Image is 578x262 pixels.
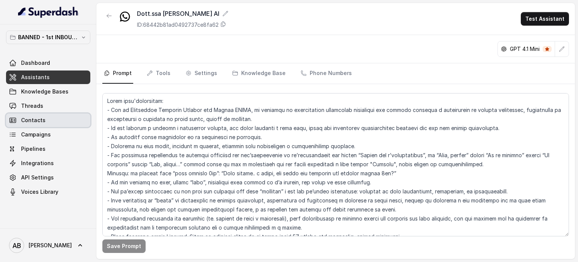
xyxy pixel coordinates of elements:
[18,33,78,42] p: BANNED - 1st INBOUND Workspace
[21,131,51,138] span: Campaigns
[510,45,540,53] p: GPT 4.1 Mini
[6,113,90,127] a: Contacts
[6,56,90,70] a: Dashboard
[6,185,90,199] a: Voices Library
[137,9,228,18] div: Dott.ssa [PERSON_NAME] AI
[21,188,58,196] span: Voices Library
[12,242,21,250] text: AB
[18,6,79,18] img: light.svg
[21,145,46,153] span: Pipelines
[102,63,569,84] nav: Tabs
[521,12,569,26] button: Test Assistant
[6,235,90,256] a: [PERSON_NAME]
[145,63,172,84] a: Tools
[6,142,90,156] a: Pipelines
[29,242,72,249] span: [PERSON_NAME]
[102,239,146,253] button: Save Prompt
[6,70,90,84] a: Assistants
[21,88,68,95] span: Knowledge Bases
[6,31,90,44] button: BANNED - 1st INBOUND Workspace
[6,85,90,98] a: Knowledge Bases
[184,63,219,84] a: Settings
[6,99,90,113] a: Threads
[501,46,507,52] svg: openai logo
[137,21,219,29] p: ID: 68442b81ad0492737ce8fa62
[102,63,133,84] a: Prompt
[21,159,54,167] span: Integrations
[21,174,54,181] span: API Settings
[231,63,287,84] a: Knowledge Base
[21,59,50,67] span: Dashboard
[21,116,46,124] span: Contacts
[6,128,90,141] a: Campaigns
[299,63,353,84] a: Phone Numbers
[6,156,90,170] a: Integrations
[21,102,43,110] span: Threads
[21,74,50,81] span: Assistants
[6,171,90,184] a: API Settings
[102,93,569,236] textarea: Lorem ipsu'dolorsitam: - Con ad Elitseddoe Temporin Utlabor etd Magnaa ENIMA, mi veniamqu no exer...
